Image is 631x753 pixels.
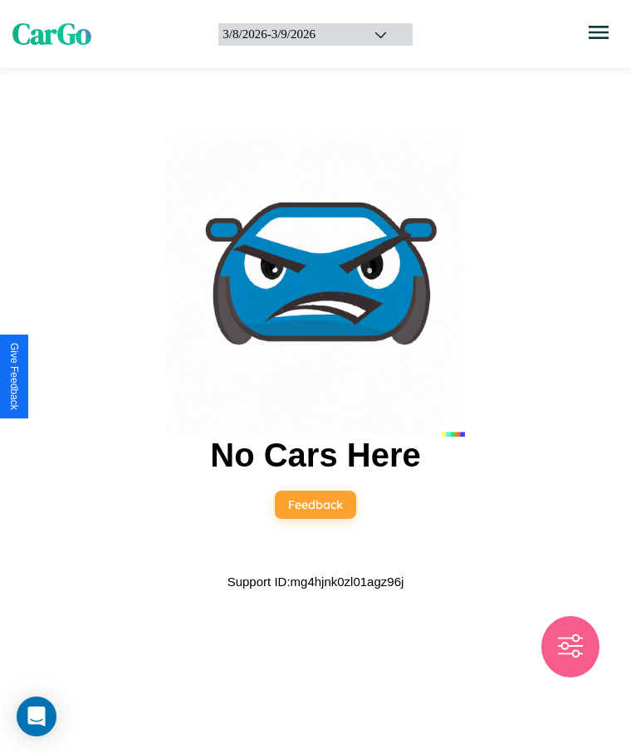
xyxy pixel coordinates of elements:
div: Open Intercom Messenger [17,697,56,736]
img: car [166,138,465,437]
div: Give Feedback [8,343,20,410]
button: Feedback [275,491,356,519]
div: 3 / 8 / 2026 - 3 / 9 / 2026 [223,27,352,42]
p: Support ID: mg4hjnk0zl01agz96j [227,570,404,593]
span: CarGo [12,14,91,54]
h2: No Cars Here [210,437,420,474]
